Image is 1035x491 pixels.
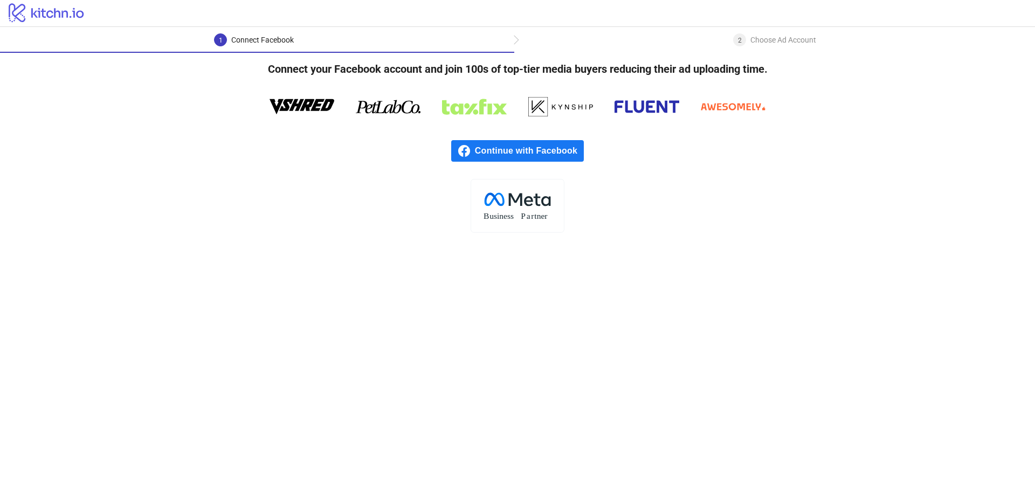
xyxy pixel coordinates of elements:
[489,211,514,220] tspan: usiness
[750,33,816,46] div: Choose Ad Account
[451,140,584,162] a: Continue with Facebook
[475,140,584,162] span: Continue with Facebook
[484,211,489,220] tspan: B
[521,211,526,220] tspan: P
[251,53,785,85] h4: Connect your Facebook account and join 100s of top-tier media buyers reducing their ad uploading ...
[531,211,534,220] tspan: r
[527,211,530,220] tspan: a
[534,211,548,220] tspan: tner
[738,37,742,44] span: 2
[219,37,223,44] span: 1
[231,33,294,46] div: Connect Facebook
